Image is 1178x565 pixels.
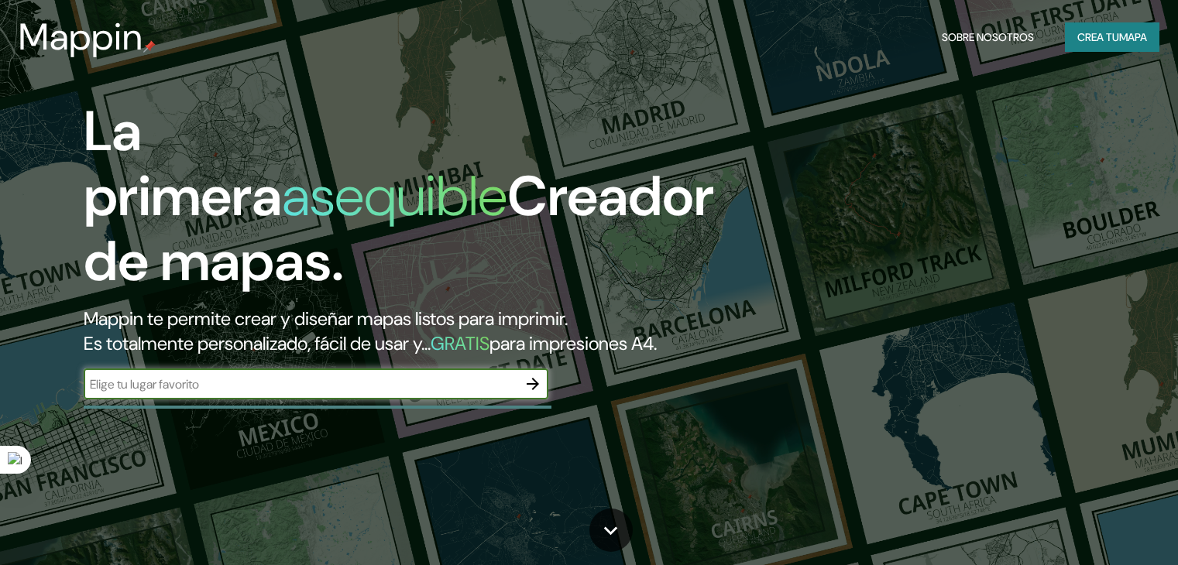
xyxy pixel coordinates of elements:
font: Mappin [19,12,143,61]
input: Elige tu lugar favorito [84,375,517,393]
font: asequible [282,160,507,232]
button: Crea tumapa [1065,22,1159,52]
font: La primera [84,95,282,232]
font: Es totalmente personalizado, fácil de usar y... [84,331,431,355]
font: mapa [1119,30,1147,44]
font: Mappin te permite crear y diseñar mapas listos para imprimir. [84,306,568,330]
img: pin de mapeo [143,40,156,53]
font: Crea tu [1077,30,1119,44]
font: Creador de mapas. [84,160,714,297]
font: Sobre nosotros [942,30,1034,44]
font: GRATIS [431,331,489,355]
button: Sobre nosotros [936,22,1040,52]
font: para impresiones A4. [489,331,657,355]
